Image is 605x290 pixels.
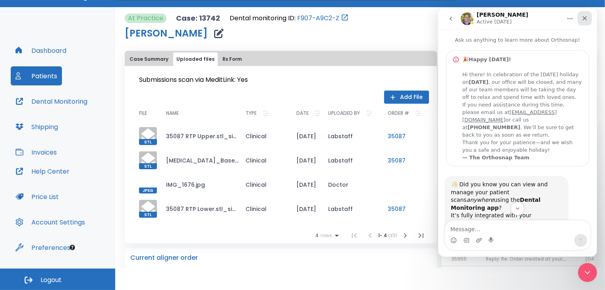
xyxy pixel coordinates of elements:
span: Logout [41,276,62,284]
td: 35087 [381,148,429,172]
p: DATE [296,108,309,118]
span: NAME [166,111,179,116]
div: 👋🏻 Did you know you can view and manage your patient scans using the ? It’s fully integrated with... [13,173,124,243]
p: Current aligner order [130,253,198,263]
span: rows [319,233,332,238]
button: Shipping [11,117,63,136]
td: 35087 RTP Lower.stl_simplified.stl [160,197,239,221]
p: TYPE [245,108,257,118]
button: Rx Form [219,52,245,66]
div: Open patient in dental monitoring portal [230,14,349,23]
p: Dental monitoring ID: [230,14,296,23]
span: 35955 [451,255,467,262]
p: UPLOADED BY [328,108,360,118]
span: 1 - 4 [378,232,388,239]
button: Patients [11,66,62,85]
td: 35087 RTP Upper.stl_simplified.stl [160,124,239,148]
button: Uploaded files [173,52,218,66]
span: STL [139,163,157,169]
span: 4 [315,233,319,238]
button: Invoices [11,143,62,162]
td: Clinical [239,172,290,197]
button: Help Center [11,162,74,181]
button: Scroll to bottom [73,194,86,207]
span: [DATE] [585,255,602,262]
div: tabs [126,52,435,66]
button: Dashboard [11,41,71,60]
td: IMG_1676.jpg [160,172,239,197]
a: F907-A9C2-Z [297,14,339,23]
button: Add File [384,91,429,104]
td: Clinical [239,148,290,172]
td: 35087 [381,197,429,221]
td: Labstaff [322,148,381,172]
button: Emoji picker [12,229,19,236]
h1: [PERSON_NAME] [125,29,208,38]
button: Dental Monitoring [11,92,92,111]
td: [MEDICAL_DATA]_Base.stl_simplified.stl [160,148,239,172]
button: Upload attachment [38,229,44,236]
iframe: Intercom live chat [438,8,597,257]
td: [DATE] [290,172,322,197]
span: STL [139,139,157,145]
td: 35087 [381,124,429,148]
span: Reply: Re: Order created at your request [486,255,583,262]
td: Labstaff [322,197,381,221]
p: At Practice [128,14,163,23]
p: ORDER # [388,108,409,118]
td: Doctor [322,172,381,197]
span: of 31 [388,232,397,239]
td: [DATE] [290,124,322,148]
td: Clinical [239,124,290,148]
td: [DATE] [290,197,322,221]
td: Clinical [239,197,290,221]
p: Case: 13742 [176,14,220,23]
button: Gif picker [25,229,31,236]
span: JPEG [139,188,157,193]
span: STL [139,212,157,218]
iframe: Intercom live chat [578,263,597,282]
button: Start recording [50,229,57,236]
i: anywhere [29,189,56,195]
td: [DATE] [290,148,322,172]
button: Preferences [11,238,75,257]
div: Tooltip anchor [69,244,76,251]
button: Price List [11,187,64,206]
span: FILE [139,111,147,116]
button: Case Summary [126,52,172,66]
td: Labstaff [322,124,381,148]
button: Send a message… [136,226,149,239]
textarea: Message… [7,213,152,226]
span: Submissions scan via MeditLink: Yes [139,75,248,84]
button: Account Settings [11,213,90,232]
